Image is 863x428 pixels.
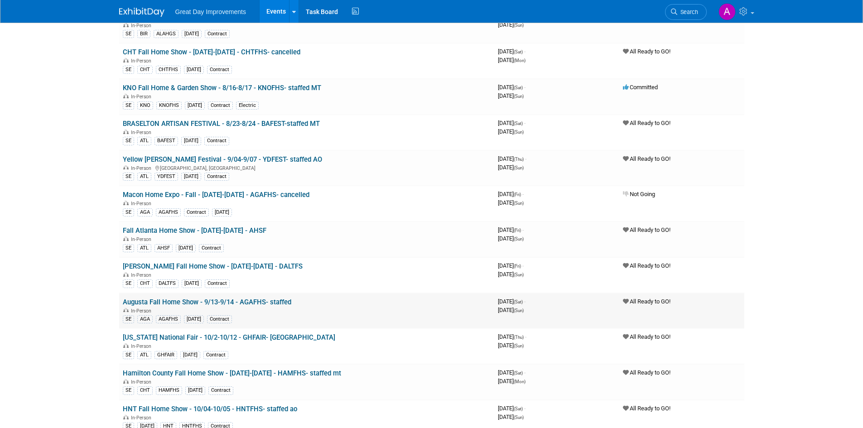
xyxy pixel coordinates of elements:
[182,279,202,288] div: [DATE]
[204,173,229,181] div: Contract
[525,333,526,340] span: -
[498,164,524,171] span: [DATE]
[514,228,521,233] span: (Fri)
[205,279,230,288] div: Contract
[123,58,129,63] img: In-Person Event
[119,8,164,17] img: ExhibitDay
[498,199,524,206] span: [DATE]
[514,130,524,135] span: (Sun)
[137,173,151,181] div: ATL
[123,23,129,27] img: In-Person Event
[498,92,524,99] span: [DATE]
[498,235,524,242] span: [DATE]
[156,208,181,216] div: AGAFHS
[123,379,129,384] img: In-Person Event
[498,191,524,197] span: [DATE]
[514,343,524,348] span: (Sun)
[514,58,526,63] span: (Mon)
[123,298,291,306] a: Augusta Fall Home Show - 9/13-9/14 - AGAFHS- staffed
[180,351,200,359] div: [DATE]
[175,8,246,15] span: Great Day Improvements
[498,57,526,63] span: [DATE]
[123,30,134,38] div: SE
[498,84,526,91] span: [DATE]
[498,21,524,28] span: [DATE]
[131,23,154,29] span: In-Person
[176,244,196,252] div: [DATE]
[131,201,154,207] span: In-Person
[123,308,129,313] img: In-Person Event
[131,272,154,278] span: In-Person
[123,262,303,270] a: [PERSON_NAME] Fall Home Show - [DATE]-[DATE] - DALTFS
[137,66,153,74] div: CHT
[184,208,209,216] div: Contract
[123,369,341,377] a: Hamilton County Fall Home Show - [DATE]-[DATE] - HAMFHS- staffed mt
[123,208,134,216] div: SE
[236,101,259,110] div: Electric
[498,378,526,385] span: [DATE]
[185,386,205,394] div: [DATE]
[212,208,232,216] div: [DATE]
[524,84,526,91] span: -
[123,415,129,419] img: In-Person Event
[184,315,204,323] div: [DATE]
[123,315,134,323] div: SE
[514,192,521,197] span: (Fri)
[182,30,202,38] div: [DATE]
[123,279,134,288] div: SE
[514,85,523,90] span: (Sat)
[156,279,178,288] div: DALTFS
[123,137,134,145] div: SE
[123,130,129,134] img: In-Person Event
[498,333,526,340] span: [DATE]
[514,379,526,384] span: (Mon)
[184,66,204,74] div: [DATE]
[718,3,736,20] img: Akeela Miller
[498,342,524,349] span: [DATE]
[623,298,670,305] span: All Ready to GO!
[498,48,526,55] span: [DATE]
[623,333,670,340] span: All Ready to GO!
[204,137,229,145] div: Contract
[123,272,129,277] img: In-Person Event
[199,244,224,252] div: Contract
[154,173,178,181] div: YDFEST
[524,369,526,376] span: -
[514,157,524,162] span: (Thu)
[623,226,670,233] span: All Ready to GO!
[498,155,526,162] span: [DATE]
[498,226,524,233] span: [DATE]
[137,351,151,359] div: ATL
[137,208,153,216] div: AGA
[181,137,201,145] div: [DATE]
[131,415,154,421] span: In-Person
[137,315,153,323] div: AGA
[677,9,698,15] span: Search
[207,315,232,323] div: Contract
[123,201,129,205] img: In-Person Event
[514,264,521,269] span: (Fri)
[514,201,524,206] span: (Sun)
[514,370,523,375] span: (Sat)
[154,137,178,145] div: BAFEST
[123,236,129,241] img: In-Person Event
[498,262,524,269] span: [DATE]
[525,155,526,162] span: -
[522,191,524,197] span: -
[137,244,151,252] div: ATL
[131,94,154,100] span: In-Person
[137,279,153,288] div: CHT
[131,308,154,314] span: In-Person
[123,173,134,181] div: SE
[123,94,129,98] img: In-Person Event
[524,405,526,412] span: -
[498,128,524,135] span: [DATE]
[123,333,335,341] a: [US_STATE] National Fair - 10/2-10/12 - GHFAIR- [GEOGRAPHIC_DATA]
[498,369,526,376] span: [DATE]
[623,369,670,376] span: All Ready to GO!
[665,4,707,20] a: Search
[123,120,320,128] a: BRASELTON ARTISAN FESTIVAL - 8/23-8/24 - BAFEST-staffed MT
[131,130,154,135] span: In-Person
[137,101,153,110] div: KNO
[123,351,134,359] div: SE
